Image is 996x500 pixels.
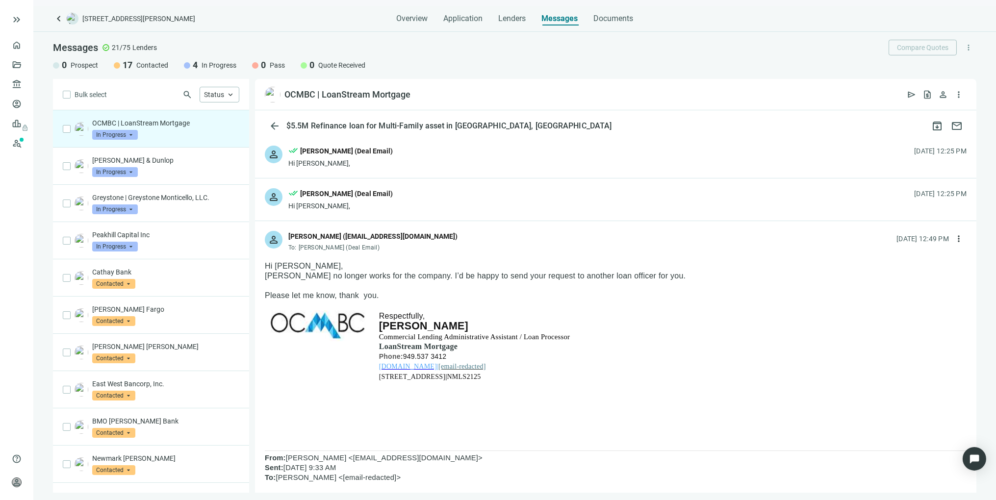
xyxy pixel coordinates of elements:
button: send [904,87,919,102]
div: OCMBC | LoanStream Mortgage [284,89,410,100]
p: OCMBC | LoanStream Mortgage [92,118,239,128]
p: Cathay Bank [92,267,239,277]
p: Newmark [PERSON_NAME] [92,453,239,463]
span: mail [951,120,963,132]
div: $5.5M Refinance loan for Multi-Family asset in [GEOGRAPHIC_DATA], [GEOGRAPHIC_DATA] [284,121,613,131]
span: [PERSON_NAME] (Deal Email) [299,244,380,251]
p: East West Bancorp, Inc. [92,379,239,389]
img: 7d74b783-7208-4fd7-9f1e-64c8d6683b0c.png [75,420,88,434]
p: Peakhill Capital Inc [92,230,239,240]
span: more_vert [954,234,964,244]
span: Documents [593,14,633,24]
p: BMO [PERSON_NAME] Bank [92,416,239,426]
button: Compare Quotes [889,40,957,55]
span: Contacted [92,391,135,400]
span: person [12,477,22,487]
div: [PERSON_NAME] (Deal Email) [300,188,393,199]
img: 61e215de-ba22-4608-92ae-da61297d1b96.png [75,308,88,322]
button: keyboard_double_arrow_right [11,14,23,25]
span: Application [443,14,483,24]
img: deal-logo [67,13,78,25]
div: [PERSON_NAME] ([EMAIL_ADDRESS][DOMAIN_NAME]) [288,231,458,242]
span: 0 [261,59,266,71]
div: Hi [PERSON_NAME], [288,158,393,168]
span: Messages [541,14,578,23]
span: In Progress [92,130,138,140]
img: 4a625ee1-9b78-464d-8145-9b5a9ca349c5.png [75,383,88,397]
button: mail [947,116,967,136]
div: Open Intercom Messenger [963,447,986,471]
div: Hi [PERSON_NAME], [288,201,393,211]
span: Contacted [92,353,135,363]
span: request_quote [922,90,932,100]
button: more_vert [951,231,967,247]
span: Contacted [92,279,135,289]
span: Pass [270,60,285,70]
span: 21/75 [112,43,130,52]
img: 976958f2-54fb-402b-8842-b76a7345fd8d [75,159,88,173]
span: Overview [396,14,428,24]
button: more_vert [951,87,967,102]
span: Contacted [136,60,168,70]
div: [PERSON_NAME] (Deal Email) [300,146,393,156]
span: more_vert [954,90,964,100]
span: Lenders [132,43,157,52]
img: 61a9af4f-95bd-418e-8bb7-895b5800da7c.png [75,197,88,210]
img: f96e009a-fb38-497d-b46b-ebf4f3a57aeb [265,87,281,102]
div: [DATE] 12:25 PM [914,188,967,199]
span: 4 [193,59,198,71]
button: request_quote [919,87,935,102]
span: 0 [309,59,314,71]
span: Lenders [498,14,526,24]
span: archive [931,120,943,132]
p: Greystone | Greystone Monticello, LLC. [92,193,239,202]
span: person [938,90,948,100]
button: person [935,87,951,102]
span: Quote Received [318,60,365,70]
span: search [182,90,192,100]
div: [DATE] 12:49 PM [896,233,949,244]
span: In Progress [92,167,138,177]
span: person [268,149,280,160]
span: keyboard_arrow_up [226,90,235,99]
span: Messages [53,42,98,53]
span: Prospect [71,60,98,70]
span: send [907,90,917,100]
span: done_all [288,188,298,201]
div: [DATE] 12:25 PM [914,146,967,156]
img: f96e009a-fb38-497d-b46b-ebf4f3a57aeb [75,122,88,136]
span: In Progress [92,204,138,214]
span: person [268,234,280,246]
button: archive [927,116,947,136]
span: person [268,191,280,203]
span: Status [204,91,224,99]
span: Bulk select [75,89,107,100]
button: more_vert [961,40,976,55]
span: In Progress [202,60,236,70]
span: 0 [62,59,67,71]
span: check_circle [102,44,110,51]
p: [PERSON_NAME] & Dunlop [92,155,239,165]
span: Contacted [92,428,135,438]
img: 4c2befd7-84d6-4783-af2a-937c213f1df6 [75,457,88,471]
span: 17 [123,59,132,71]
span: Contacted [92,316,135,326]
img: c00f8f3c-97de-487d-a992-c8d64d3d867b.png [75,271,88,285]
span: arrow_back [269,120,281,132]
img: d6c594b8-c732-4604-b63f-9e6dd2eca6fa [75,234,88,248]
span: Contacted [92,465,135,475]
p: [PERSON_NAME] Fargo [92,304,239,314]
a: keyboard_arrow_left [53,13,65,25]
span: done_all [288,146,298,158]
p: [PERSON_NAME] [PERSON_NAME] [92,342,239,351]
span: help [12,454,22,464]
span: [STREET_ADDRESS][PERSON_NAME] [82,14,195,24]
button: arrow_back [265,116,284,136]
span: In Progress [92,242,138,251]
img: 643335f0-a381-496f-ba52-afe3a5485634.png [75,346,88,359]
span: more_vert [964,43,973,52]
div: To: [288,244,458,251]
